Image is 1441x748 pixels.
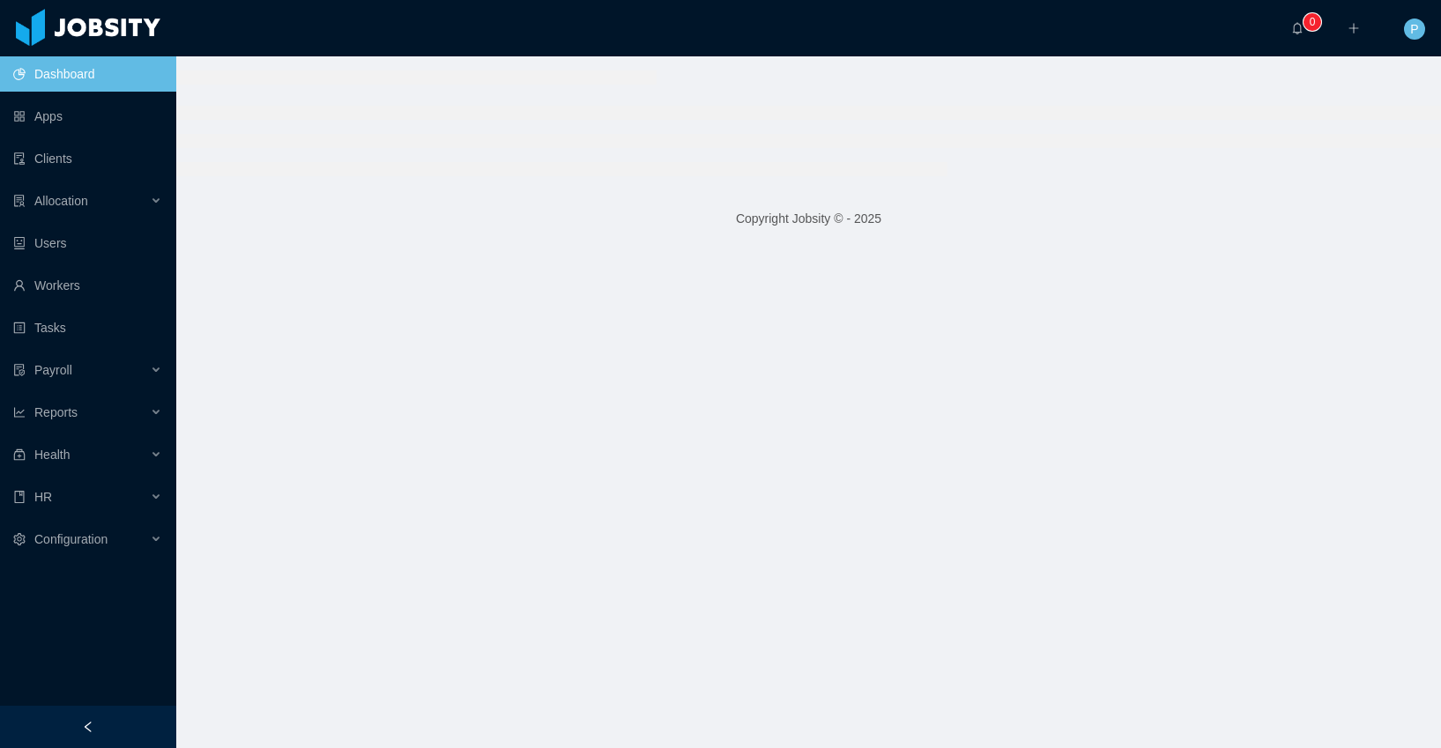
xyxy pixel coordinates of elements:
[34,194,88,208] span: Allocation
[1410,19,1418,40] span: P
[13,226,162,261] a: icon: robotUsers
[13,406,26,418] i: icon: line-chart
[34,405,78,419] span: Reports
[13,533,26,545] i: icon: setting
[13,491,26,503] i: icon: book
[13,195,26,207] i: icon: solution
[1304,13,1321,31] sup: 0
[34,448,70,462] span: Health
[13,141,162,176] a: icon: auditClients
[1291,22,1304,34] i: icon: bell
[34,532,108,546] span: Configuration
[13,310,162,345] a: icon: profileTasks
[176,189,1441,249] footer: Copyright Jobsity © - 2025
[34,363,72,377] span: Payroll
[13,268,162,303] a: icon: userWorkers
[1348,22,1360,34] i: icon: plus
[13,448,26,461] i: icon: medicine-box
[13,364,26,376] i: icon: file-protect
[13,56,162,92] a: icon: pie-chartDashboard
[13,99,162,134] a: icon: appstoreApps
[34,490,52,504] span: HR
